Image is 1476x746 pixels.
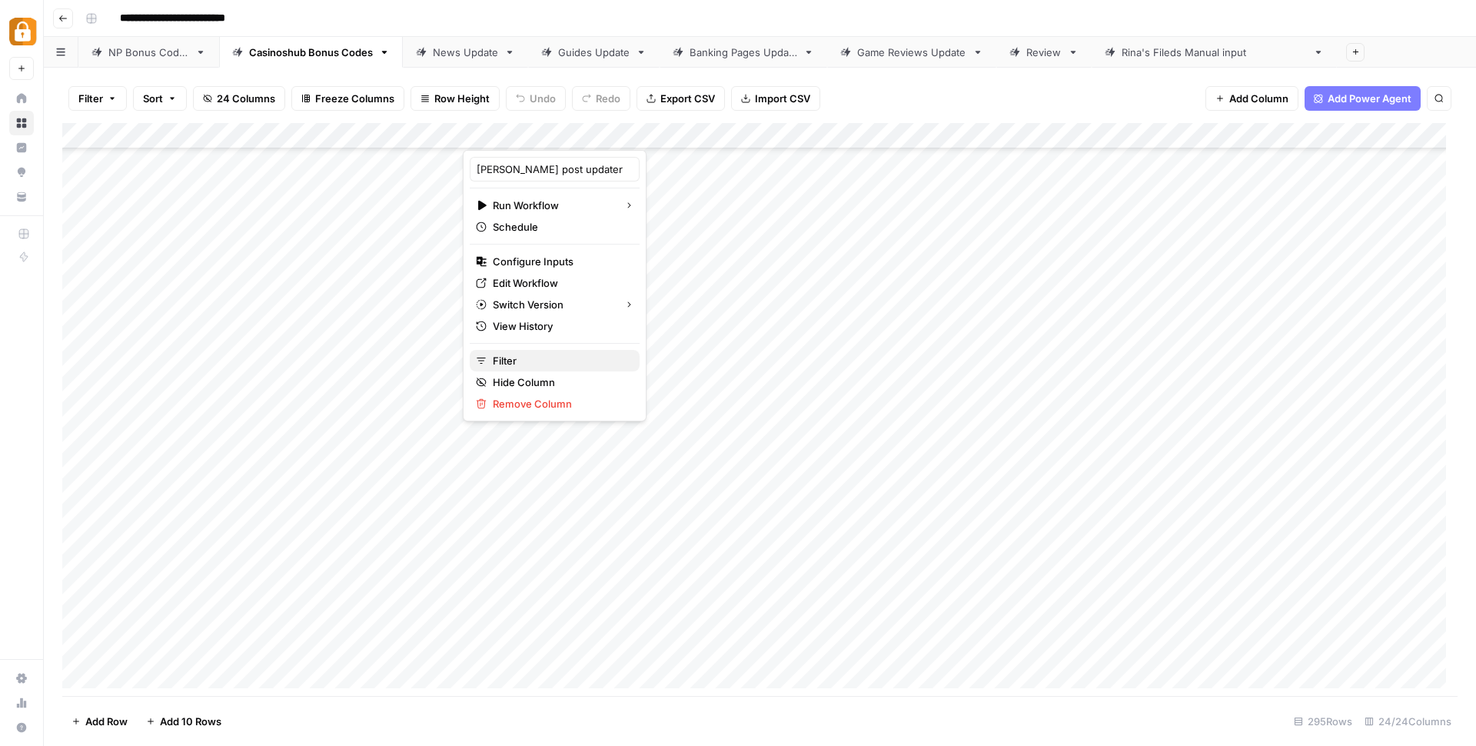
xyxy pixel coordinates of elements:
span: Filter [493,353,627,368]
span: Hide Column [493,375,627,390]
a: Usage [9,691,34,715]
span: 24 Columns [217,91,275,106]
button: Add Power Agent [1305,86,1421,111]
button: Undo [506,86,566,111]
a: Guides Update [528,37,660,68]
span: Remove Column [493,396,627,411]
div: Game Reviews Update [857,45,966,60]
button: Workspace: Adzz [9,12,34,51]
span: Export CSV [660,91,715,106]
span: Freeze Columns [315,91,394,106]
span: Schedule [493,219,627,235]
div: 295 Rows [1288,709,1358,734]
a: Game Reviews Update [827,37,996,68]
button: Add 10 Rows [137,709,231,734]
div: 24/24 Columns [1358,709,1458,734]
a: Settings [9,666,34,691]
span: Add Power Agent [1328,91,1411,106]
a: Home [9,86,34,111]
button: Import CSV [731,86,820,111]
a: Your Data [9,185,34,209]
a: Insights [9,135,34,160]
span: Undo [530,91,556,106]
span: Add Column [1229,91,1288,106]
button: Add Column [1205,86,1298,111]
div: Banking Pages Update [690,45,797,60]
div: Casinoshub Bonus Codes [249,45,373,60]
button: 24 Columns [193,86,285,111]
a: Casinoshub Bonus Codes [219,37,403,68]
button: Filter [68,86,127,111]
span: Redo [596,91,620,106]
a: Opportunities [9,160,34,185]
div: News Update [433,45,498,60]
button: Export CSV [637,86,725,111]
a: Review [996,37,1092,68]
button: Freeze Columns [291,86,404,111]
button: Redo [572,86,630,111]
div: Review [1026,45,1062,60]
a: News Update [403,37,528,68]
span: Edit Workflow [493,275,627,291]
a: Banking Pages Update [660,37,827,68]
button: Help + Support [9,715,34,740]
div: Guides Update [558,45,630,60]
a: Browse [9,111,34,135]
span: Import CSV [755,91,810,106]
span: Filter [78,91,103,106]
div: NP Bonus Codes [108,45,189,60]
span: Add Row [85,714,128,729]
img: Adzz Logo [9,18,37,45]
button: Sort [133,86,187,111]
span: Configure Inputs [493,254,627,269]
span: Run Workflow [493,198,612,213]
a: NP Bonus Codes [78,37,219,68]
button: Add Row [62,709,137,734]
span: Sort [143,91,163,106]
span: Add 10 Rows [160,714,221,729]
span: View History [493,318,627,334]
button: Row Height [411,86,500,111]
a: [PERSON_NAME]'s Fileds Manual input [1092,37,1337,68]
div: [PERSON_NAME]'s Fileds Manual input [1122,45,1307,60]
span: Switch Version [493,297,612,312]
span: Row Height [434,91,490,106]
